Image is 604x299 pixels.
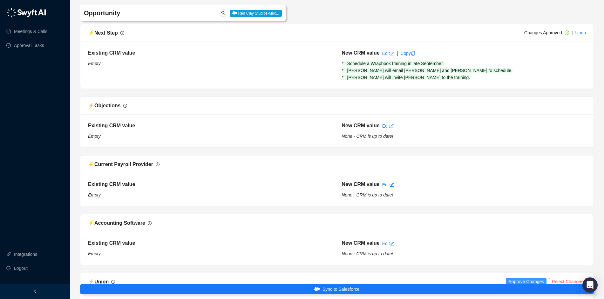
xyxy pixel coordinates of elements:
[14,248,37,261] a: Integrations
[88,181,332,188] h5: Existing CRM value
[390,51,394,56] span: edit
[382,182,394,187] a: Edit
[400,51,415,56] a: Copy
[88,122,332,130] h5: Existing CRM value
[230,10,282,16] a: Red Clay Studios-Muc...
[390,183,394,187] span: edit
[84,9,197,17] h4: Opportunity
[88,134,101,139] i: Empty
[342,192,393,197] i: None - CRM is up to date!
[382,123,394,129] a: Edit
[123,104,127,108] span: info-circle
[14,262,28,275] span: Logout
[88,251,101,256] i: Empty
[88,279,109,284] span: ⚡️ Union
[230,10,282,17] span: Red Clay Studios-Muc...
[575,30,586,35] a: Undo
[565,30,569,35] span: check-circle
[549,278,586,285] button: Reject Changes
[397,50,398,57] div: |
[88,61,101,66] i: Empty
[80,284,594,294] button: Sync to Salesforce
[88,220,145,226] span: ⚡️ Accounting Software
[582,277,598,293] div: Open Intercom Messenger
[572,30,573,35] span: |
[508,278,544,285] span: Approve Changes
[88,162,153,167] span: ⚡️ Current Payroll Provider
[342,49,380,57] h5: New CRM value
[14,39,44,52] a: Approval Tasks
[342,134,393,139] i: None - CRM is up to date!
[342,122,380,130] h5: New CRM value
[6,266,11,270] span: logout
[342,61,513,80] span: * Schedule a Wrapbook training in late September. * [PERSON_NAME] will email [PERSON_NAME] and [P...
[148,221,152,225] span: info-circle
[390,124,394,128] span: edit
[382,51,394,56] a: Edit
[221,11,226,15] span: search
[88,103,121,108] span: ⚡️ Objections
[342,251,393,256] i: None - CRM is up to date!
[382,241,394,246] a: Edit
[33,289,37,294] span: left
[342,181,380,188] h5: New CRM value
[88,239,332,247] h5: Existing CRM value
[506,278,546,285] button: Approve Changes
[6,8,46,17] img: logo-05li4sbe.png
[120,31,124,35] span: info-circle
[14,25,47,38] a: Meetings & Calls
[552,278,583,285] span: Reject Changes
[342,239,380,247] h5: New CRM value
[156,163,159,166] span: info-circle
[322,286,360,293] span: Sync to Salesforce
[111,280,115,284] span: info-circle
[88,49,332,57] h5: Existing CRM value
[524,30,562,35] span: Changes Approved
[88,30,118,36] span: ⚡️ Next Step
[88,192,101,197] i: Empty
[390,241,394,246] span: edit
[411,51,415,56] span: copy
